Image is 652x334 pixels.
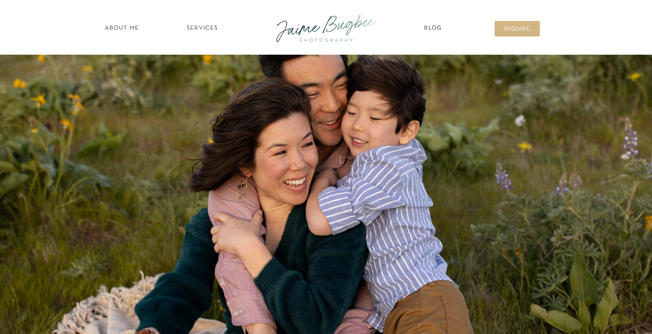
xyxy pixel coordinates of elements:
[499,25,536,34] a: inqUIre
[102,24,142,33] a: about ME
[176,24,228,33] a: SERVICES
[422,24,445,33] a: Blog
